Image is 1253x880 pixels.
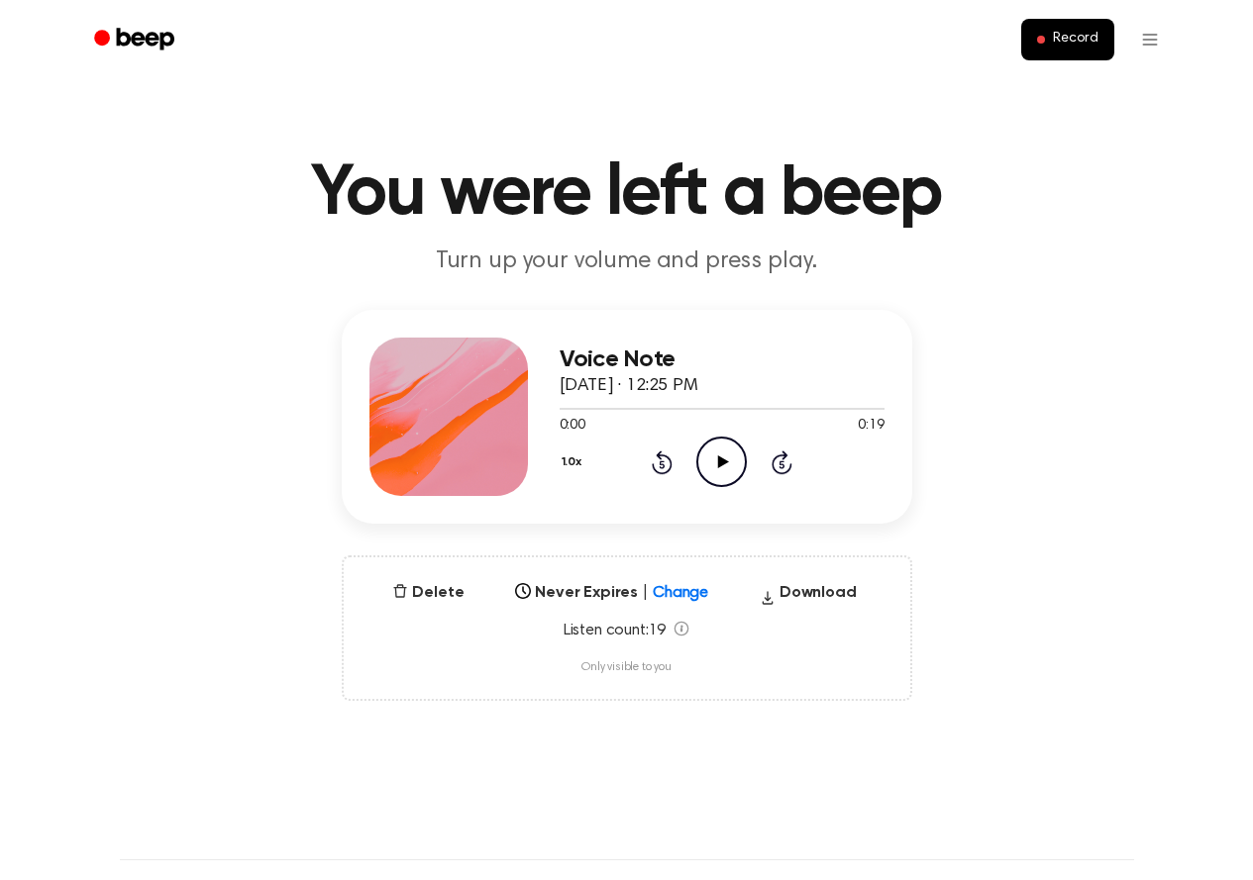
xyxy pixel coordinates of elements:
[1126,16,1174,63] button: Open menu
[1053,31,1097,49] span: Record
[247,245,1007,278] p: Turn up your volume and press play.
[858,416,884,437] span: 0:19
[1021,19,1113,60] button: Record
[564,621,667,640] span: Listen count: 19
[384,581,471,605] button: Delete
[120,158,1134,230] h1: You were left a beep
[80,21,192,59] a: Beep
[560,445,589,479] button: 1.0x
[752,581,865,613] button: Download
[581,660,672,675] span: Only visible to you
[560,346,885,373] h3: Voice Note
[674,621,689,636] span: Listen count reflects other listeners' listens (at most one play per listener per hour). Replays ...
[560,416,585,437] span: 0:00
[560,377,698,395] span: [DATE] · 12:25 PM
